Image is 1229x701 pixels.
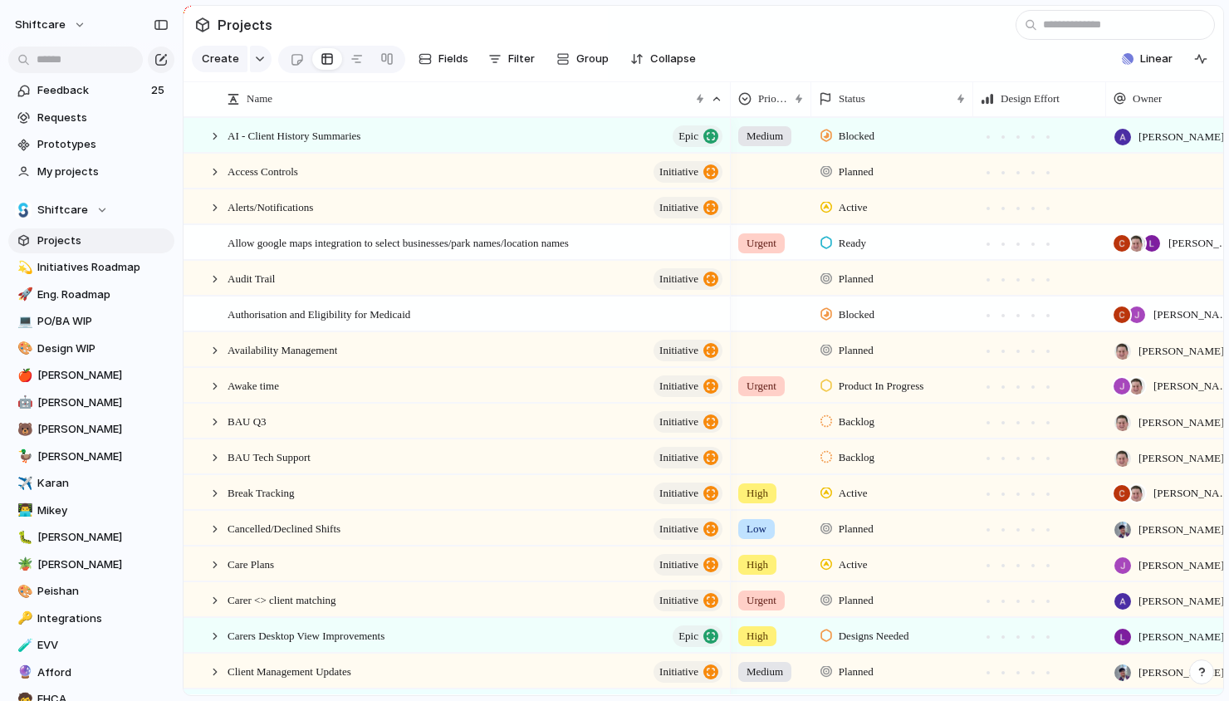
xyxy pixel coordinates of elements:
[8,309,174,334] div: 💻PO/BA WIP
[15,529,32,546] button: 🐛
[659,375,698,398] span: initiative
[673,625,722,647] button: Epic
[17,609,29,628] div: 🔑
[654,161,722,183] button: initiative
[654,554,722,576] button: initiative
[8,579,174,604] div: 🎨Peishan
[1138,343,1224,360] span: [PERSON_NAME]
[548,46,617,72] button: Group
[37,202,88,218] span: Shiftcare
[37,475,169,492] span: Karan
[37,610,169,627] span: Integrations
[1138,629,1224,645] span: [PERSON_NAME]
[37,664,169,681] span: Afford
[1115,47,1179,71] button: Linear
[839,378,924,395] span: Product In Progress
[8,282,174,307] a: 🚀Eng. Roadmap
[37,529,169,546] span: [PERSON_NAME]
[15,556,32,573] button: 🪴
[37,502,169,519] span: Mikey
[17,636,29,655] div: 🧪
[624,46,703,72] button: Collapse
[654,483,722,504] button: initiative
[37,449,169,465] span: [PERSON_NAME]
[17,501,29,520] div: 👨‍💻
[1001,91,1060,107] span: Design Effort
[17,474,29,493] div: ✈️
[37,287,169,303] span: Eng. Roadmap
[8,417,174,442] div: 🐻[PERSON_NAME]
[15,395,32,411] button: 🤖
[839,556,868,573] span: Active
[8,660,174,685] div: 🔮Afford
[8,363,174,388] div: 🍎[PERSON_NAME]
[659,160,698,184] span: initiative
[1140,51,1173,67] span: Linear
[747,485,768,502] span: High
[228,554,274,573] span: Care Plans
[228,125,360,145] span: AI - Client History Summaries
[151,82,168,99] span: 25
[228,268,275,287] span: Audit Trail
[839,128,874,145] span: Blocked
[839,485,868,502] span: Active
[228,625,384,645] span: Carers Desktop View Improvements
[8,132,174,157] a: Prototypes
[37,395,169,411] span: [PERSON_NAME]
[8,471,174,496] a: ✈️Karan
[654,447,722,468] button: initiative
[659,196,698,219] span: initiative
[654,197,722,218] button: initiative
[8,525,174,550] a: 🐛[PERSON_NAME]
[247,91,272,107] span: Name
[228,161,298,180] span: Access Controls
[8,633,174,658] a: 🧪EVV
[659,553,698,576] span: initiative
[659,410,698,434] span: initiative
[15,475,32,492] button: ✈️
[37,259,169,276] span: Initiatives Roadmap
[228,375,279,395] span: Awake time
[654,411,722,433] button: initiative
[747,628,768,645] span: High
[192,46,247,72] button: Create
[839,306,874,323] span: Blocked
[659,589,698,612] span: initiative
[839,235,866,252] span: Ready
[15,637,32,654] button: 🧪
[659,517,698,541] span: initiative
[214,10,276,40] span: Projects
[1138,522,1224,538] span: [PERSON_NAME]
[228,518,340,537] span: Cancelled/Declined Shifts
[17,447,29,466] div: 🦆
[659,446,698,469] span: initiative
[839,628,909,645] span: Designs Needed
[1138,450,1224,467] span: [PERSON_NAME]
[654,518,722,540] button: initiative
[839,592,874,609] span: Planned
[228,411,267,430] span: BAU Q3
[228,590,336,609] span: Carer <> client matching
[8,198,174,223] button: Shiftcare
[17,555,29,574] div: 🪴
[747,521,766,537] span: Low
[15,341,32,357] button: 🎨
[15,313,32,330] button: 💻
[15,664,32,681] button: 🔮
[8,606,174,631] a: 🔑Integrations
[1138,129,1224,145] span: [PERSON_NAME]
[228,340,337,359] span: Availability Management
[8,552,174,577] div: 🪴[PERSON_NAME]
[8,498,174,523] a: 👨‍💻Mikey
[202,51,239,67] span: Create
[839,164,874,180] span: Planned
[412,46,475,72] button: Fields
[15,17,66,33] span: shiftcare
[17,285,29,304] div: 🚀
[17,663,29,682] div: 🔮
